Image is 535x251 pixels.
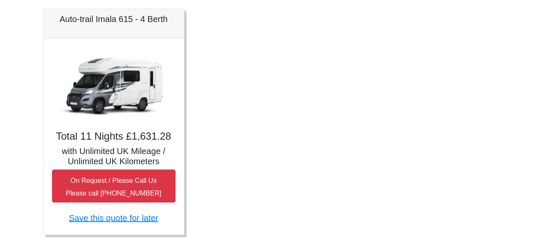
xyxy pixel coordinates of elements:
[52,169,176,202] button: On Request / Please Call UsPlease call [PHONE_NUMBER]
[66,177,162,196] small: On Request / Please Call Us Please call [PHONE_NUMBER]
[55,47,173,123] img: Auto-trail Imala 615 - 4 Berth
[52,146,176,166] h5: with Unlimited UK Mileage / Unlimited UK Kilometers
[52,14,176,24] h5: Auto-trail Imala 615 - 4 Berth
[52,130,176,142] h4: Total 11 Nights £1,631.28
[69,213,158,222] a: Save this quote for later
